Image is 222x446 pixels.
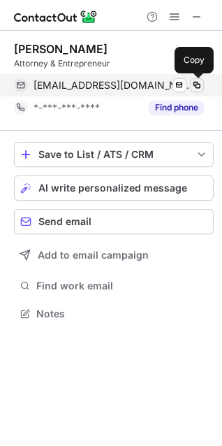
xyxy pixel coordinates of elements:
button: Notes [14,304,214,324]
button: AI write personalized message [14,175,214,201]
button: Add to email campaign [14,243,214,268]
span: Notes [36,308,208,320]
span: Find work email [36,280,208,292]
button: save-profile-one-click [14,142,214,167]
span: Add to email campaign [38,250,149,261]
div: Save to List / ATS / CRM [38,149,189,160]
span: AI write personalized message [38,182,187,194]
button: Send email [14,209,214,234]
img: ContactOut v5.3.10 [14,8,98,25]
span: Send email [38,216,91,227]
button: Find work email [14,276,214,296]
span: [EMAIL_ADDRESS][DOMAIN_NAME] [34,79,193,92]
div: Attorney & Entrepreneur [14,57,214,70]
div: [PERSON_NAME] [14,42,108,56]
button: Reveal Button [149,101,204,115]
